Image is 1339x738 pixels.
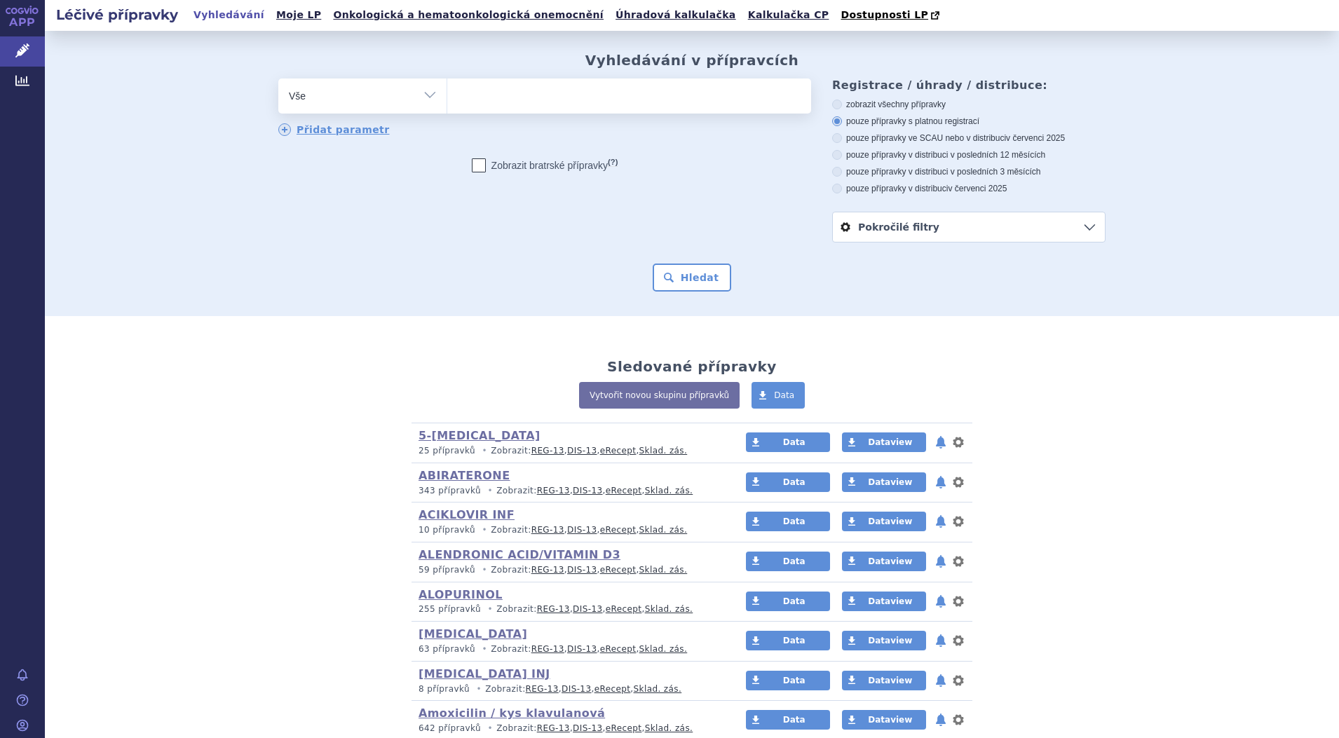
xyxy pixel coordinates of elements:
[562,684,591,694] a: DIS-13
[473,683,485,695] i: •
[537,604,570,614] a: REG-13
[531,525,564,535] a: REG-13
[478,524,491,536] i: •
[746,671,830,690] a: Data
[783,477,806,487] span: Data
[419,706,605,720] a: Amoxicilin / kys klavulanová
[934,553,948,570] button: notifikace
[639,644,688,654] a: Sklad. zás.
[951,711,965,728] button: nastavení
[746,710,830,730] a: Data
[951,513,965,530] button: nastavení
[774,390,794,400] span: Data
[746,472,830,492] a: Data
[783,437,806,447] span: Data
[951,672,965,689] button: nastavení
[832,183,1106,194] label: pouze přípravky v distribuci
[478,643,491,655] i: •
[934,474,948,491] button: notifikace
[842,671,926,690] a: Dataview
[600,644,637,654] a: eRecept
[419,525,475,535] span: 10 přípravků
[419,565,475,575] span: 59 přípravků
[419,446,475,456] span: 25 přípravků
[746,592,830,611] a: Data
[868,517,912,526] span: Dataview
[567,446,597,456] a: DIS-13
[842,710,926,730] a: Dataview
[278,123,390,136] a: Přidat parametr
[783,715,806,725] span: Data
[868,596,912,606] span: Dataview
[934,672,948,689] button: notifikace
[645,723,693,733] a: Sklad. zás.
[419,604,481,614] span: 255 přípravků
[419,564,719,576] p: Zobrazit: , , ,
[1006,133,1065,143] span: v červenci 2025
[329,6,608,25] a: Onkologická a hematoonkologická onemocnění
[832,78,1106,92] h3: Registrace / úhrady / distribuce:
[783,636,806,645] span: Data
[567,565,597,575] a: DIS-13
[526,684,559,694] a: REG-13
[842,432,926,452] a: Dataview
[868,477,912,487] span: Dataview
[645,486,693,496] a: Sklad. zás.
[478,564,491,576] i: •
[842,592,926,611] a: Dataview
[189,6,269,25] a: Vyhledávání
[419,445,719,457] p: Zobrazit: , , ,
[472,158,618,172] label: Zobrazit bratrské přípravky
[606,604,642,614] a: eRecept
[567,525,597,535] a: DIS-13
[948,184,1007,193] span: v červenci 2025
[272,6,325,25] a: Moje LP
[842,512,926,531] a: Dataview
[531,565,564,575] a: REG-13
[653,264,732,292] button: Hledat
[842,472,926,492] a: Dataview
[639,525,688,535] a: Sklad. zás.
[419,684,470,694] span: 8 přípravků
[531,446,564,456] a: REG-13
[537,486,570,496] a: REG-13
[419,723,481,733] span: 642 přípravků
[746,631,830,650] a: Data
[783,556,806,566] span: Data
[951,593,965,610] button: nastavení
[419,508,515,521] a: ACIKLOVIR INF
[868,676,912,685] span: Dataview
[600,565,637,575] a: eRecept
[746,512,830,531] a: Data
[606,723,642,733] a: eRecept
[419,429,541,442] a: 5-[MEDICAL_DATA]
[783,596,806,606] span: Data
[419,469,510,482] a: ABIRATERONE
[419,485,719,497] p: Zobrazit: , , ,
[478,445,491,457] i: •
[419,524,719,536] p: Zobrazit: , , ,
[45,5,189,25] h2: Léčivé přípravky
[607,358,777,375] h2: Sledované přípravky
[531,644,564,654] a: REG-13
[951,434,965,451] button: nastavení
[419,644,475,654] span: 63 přípravků
[484,603,496,615] i: •
[639,446,688,456] a: Sklad. zás.
[934,632,948,649] button: notifikace
[951,632,965,649] button: nastavení
[419,723,719,734] p: Zobrazit: , , ,
[836,6,946,25] a: Dostupnosti LP
[419,683,719,695] p: Zobrazit: , , ,
[746,552,830,571] a: Data
[484,723,496,734] i: •
[842,552,926,571] a: Dataview
[573,486,602,496] a: DIS-13
[833,212,1105,242] a: Pokročilé filtry
[419,548,620,561] a: ALENDRONIC ACID/VITAMIN D3
[639,565,688,575] a: Sklad. zás.
[573,723,602,733] a: DIS-13
[841,9,928,20] span: Dostupnosti LP
[832,149,1106,160] label: pouze přípravky v distribuci v posledních 12 měsících
[783,517,806,526] span: Data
